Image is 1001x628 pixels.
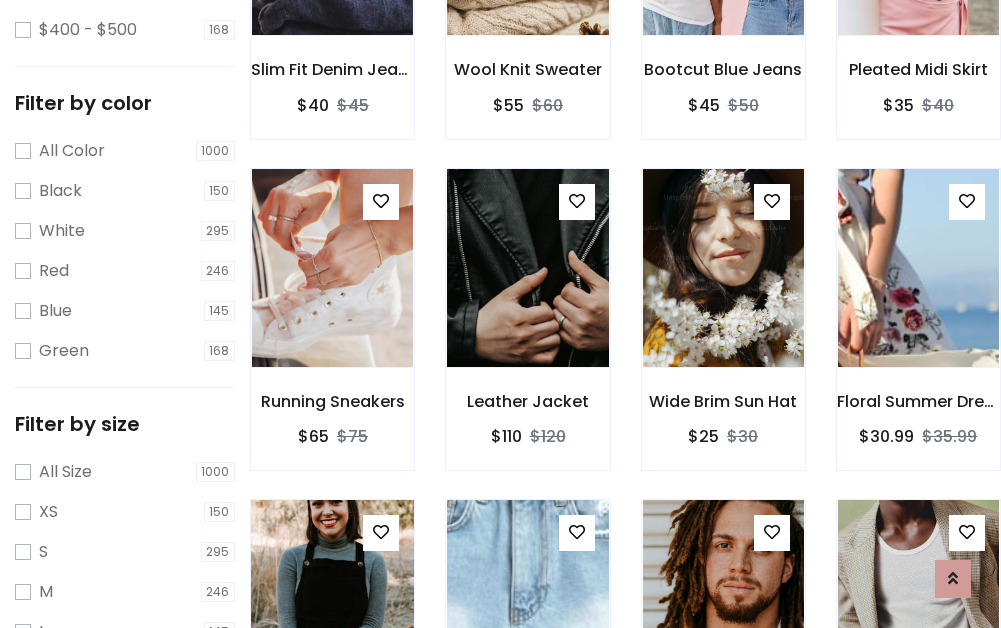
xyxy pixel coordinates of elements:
label: Blue [39,299,72,323]
del: $50 [728,94,759,117]
span: 145 [204,301,236,321]
label: All Color [39,139,105,163]
h6: Pleated Midi Skirt [837,60,1000,79]
h6: $65 [298,427,329,446]
label: M [39,580,53,604]
h6: $25 [688,427,719,446]
span: 150 [204,181,236,201]
label: XS [39,500,58,524]
h6: $110 [491,427,522,446]
h6: $45 [688,96,720,115]
h6: $30.99 [859,427,914,446]
h6: Slim Fit Denim Jeans [251,60,414,79]
label: All Size [39,460,92,484]
span: 168 [204,20,236,40]
h6: $40 [297,96,329,115]
label: $400 - $500 [39,18,137,42]
del: $40 [922,94,954,117]
h6: $55 [493,96,524,115]
h6: Leather Jacket [446,392,609,411]
del: $45 [337,94,369,117]
h6: $35 [883,96,914,115]
label: Black [39,179,82,203]
del: $60 [532,94,563,117]
span: 246 [201,582,236,602]
del: $120 [530,425,566,448]
h6: Wide Brim Sun Hat [642,392,805,411]
span: 150 [204,502,236,522]
span: 295 [201,221,236,241]
label: Green [39,339,89,363]
h6: Wool Knit Sweater [446,60,609,79]
h6: Floral Summer Dress [837,392,1000,411]
span: 1000 [196,462,236,482]
del: $75 [337,425,368,448]
h5: Filter by color [15,91,235,115]
label: White [39,219,85,243]
label: Red [39,259,69,283]
h5: Filter by size [15,412,235,436]
h6: Bootcut Blue Jeans [642,60,805,79]
span: 1000 [196,141,236,161]
span: 246 [201,261,236,281]
del: $30 [727,425,758,448]
label: S [39,540,48,564]
span: 168 [204,341,236,361]
h6: Running Sneakers [251,392,414,411]
span: 295 [201,542,236,562]
del: $35.99 [922,425,977,448]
